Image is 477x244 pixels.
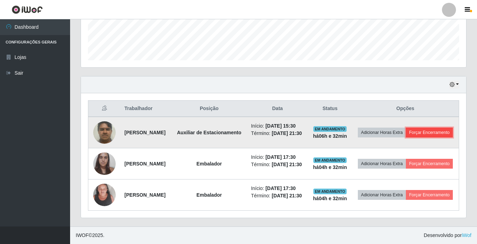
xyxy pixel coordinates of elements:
[272,130,302,136] time: [DATE] 21:30
[462,232,471,238] a: iWof
[265,185,295,191] time: [DATE] 17:30
[93,180,116,210] img: 1737544290674.jpeg
[313,196,347,201] strong: há 04 h e 32 min
[358,190,406,200] button: Adicionar Horas Extra
[124,130,165,135] strong: [PERSON_NAME]
[265,123,295,129] time: [DATE] 15:30
[247,101,308,117] th: Data
[251,161,304,168] li: Término:
[313,126,347,132] span: EM ANDAMENTO
[265,154,295,160] time: [DATE] 17:30
[251,192,304,199] li: Término:
[251,154,304,161] li: Início:
[313,164,347,170] strong: há 04 h e 32 min
[406,159,453,169] button: Forçar Encerramento
[272,162,302,167] time: [DATE] 21:30
[197,161,222,167] strong: Embalador
[76,232,89,238] span: IWOF
[93,149,116,178] img: 1734444279146.jpeg
[358,159,406,169] button: Adicionar Horas Extra
[76,232,104,239] span: © 2025 .
[313,157,347,163] span: EM ANDAMENTO
[251,185,304,192] li: Início:
[177,130,241,135] strong: Auxiliar de Estacionamento
[358,128,406,137] button: Adicionar Horas Extra
[424,232,471,239] span: Desenvolvido por
[251,122,304,130] li: Início:
[93,117,116,147] img: 1752587880902.jpeg
[352,101,459,117] th: Opções
[406,128,453,137] button: Forçar Encerramento
[272,193,302,198] time: [DATE] 21:30
[171,101,247,117] th: Posição
[406,190,453,200] button: Forçar Encerramento
[120,101,171,117] th: Trabalhador
[308,101,352,117] th: Status
[251,130,304,137] li: Término:
[313,189,347,194] span: EM ANDAMENTO
[313,133,347,139] strong: há 06 h e 32 min
[124,192,165,198] strong: [PERSON_NAME]
[197,192,222,198] strong: Embalador
[12,5,43,14] img: CoreUI Logo
[124,161,165,167] strong: [PERSON_NAME]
